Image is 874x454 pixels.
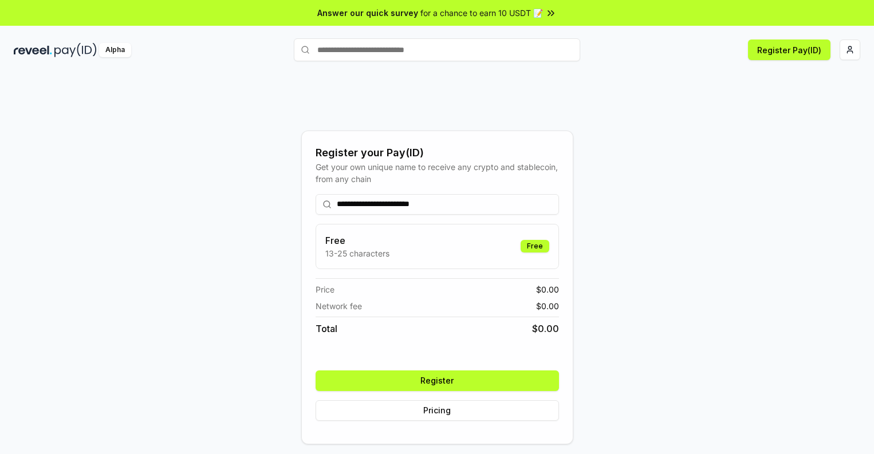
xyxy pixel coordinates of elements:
[316,370,559,391] button: Register
[536,283,559,295] span: $ 0.00
[420,7,543,19] span: for a chance to earn 10 USDT 📝
[317,7,418,19] span: Answer our quick survey
[532,322,559,335] span: $ 0.00
[325,234,389,247] h3: Free
[316,300,362,312] span: Network fee
[14,43,52,57] img: reveel_dark
[316,145,559,161] div: Register your Pay(ID)
[54,43,97,57] img: pay_id
[536,300,559,312] span: $ 0.00
[748,40,830,60] button: Register Pay(ID)
[316,400,559,421] button: Pricing
[316,161,559,185] div: Get your own unique name to receive any crypto and stablecoin, from any chain
[521,240,549,252] div: Free
[316,322,337,335] span: Total
[99,43,131,57] div: Alpha
[316,283,334,295] span: Price
[325,247,389,259] p: 13-25 characters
